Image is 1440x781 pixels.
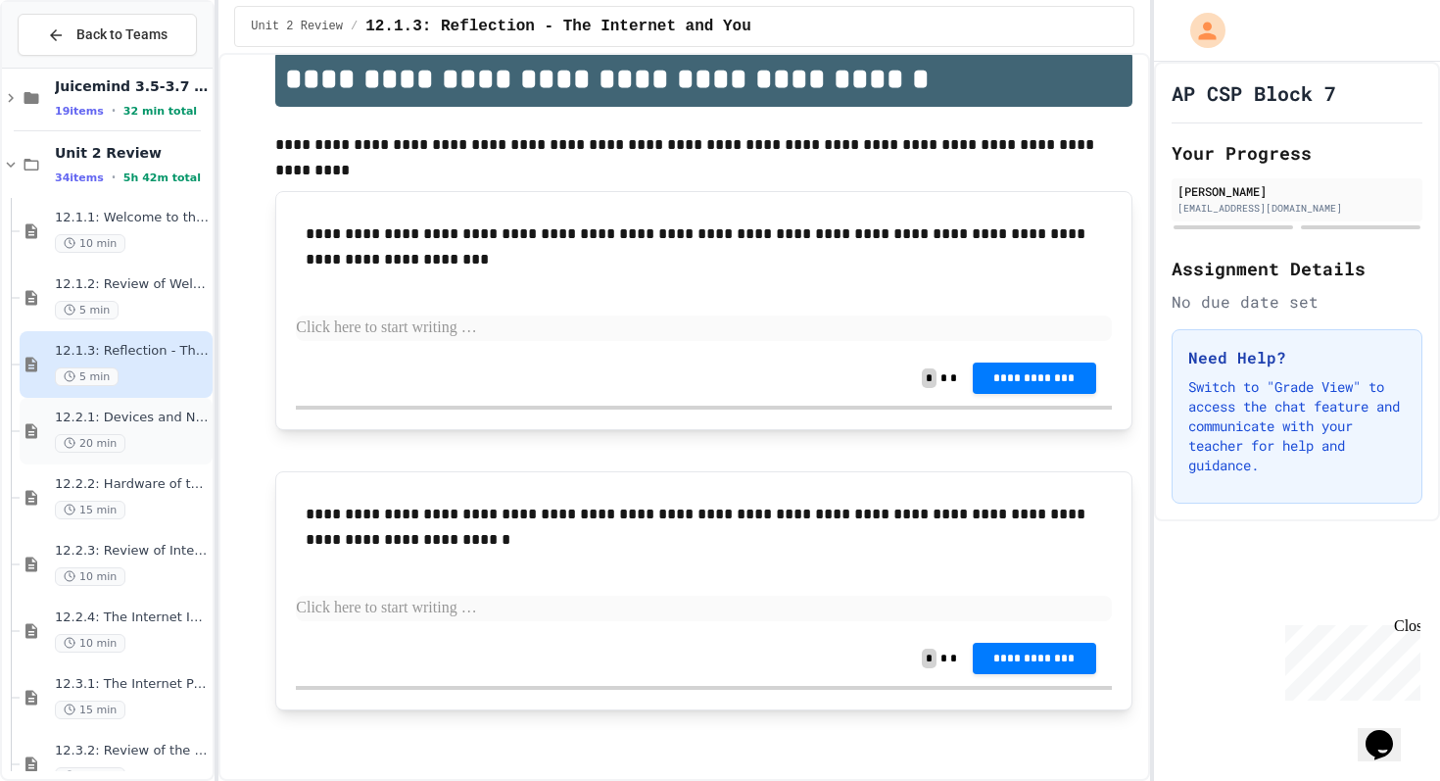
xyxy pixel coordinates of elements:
span: Unit 2 Review [55,144,209,162]
span: 12.2.2: Hardware of the Internet [55,476,209,493]
span: 12.1.3: Reflection - The Internet and You [365,15,751,38]
span: • [112,170,116,185]
span: Juicemind 3.5-3.7 Exercises [55,77,209,95]
span: 10 min [55,234,125,253]
span: 12.2.1: Devices and Networks [55,410,209,426]
button: Back to Teams [18,14,197,56]
div: Chat with us now!Close [8,8,135,124]
span: 34 items [55,171,104,184]
span: Unit 2 Review [251,19,343,34]
iframe: chat widget [1277,617,1420,701]
span: 20 min [55,434,125,453]
span: 12.2.4: The Internet Is In The Ocean [55,610,209,626]
h2: Your Progress [1172,139,1422,167]
span: 12.1.3: Reflection - The Internet and You [55,343,209,360]
span: 32 min total [123,105,197,118]
span: 15 min [55,501,125,519]
div: No due date set [1172,290,1422,314]
span: 10 min [55,567,125,586]
span: 12.3.2: Review of the Internet Protocol [55,743,209,759]
span: 5 min [55,301,119,319]
h2: Assignment Details [1172,255,1422,282]
span: 12.1.2: Review of Welcome to the Internet [55,276,209,293]
div: [EMAIL_ADDRESS][DOMAIN_NAME] [1177,201,1416,216]
span: 12.2.3: Review of Internet Hardware [55,543,209,560]
span: 10 min [55,634,125,653]
span: 12.3.1: The Internet Protocol [55,676,209,693]
span: 5 min [55,367,119,386]
span: 5h 42m total [123,171,201,184]
div: My Account [1170,8,1230,53]
iframe: chat widget [1358,703,1420,761]
h3: Need Help? [1188,346,1406,369]
p: Switch to "Grade View" to access the chat feature and communicate with your teacher for help and ... [1188,377,1406,475]
span: 19 items [55,105,104,118]
h1: AP CSP Block 7 [1172,79,1336,107]
span: Back to Teams [76,24,168,45]
span: / [351,19,358,34]
span: 15 min [55,701,125,719]
span: • [112,103,116,119]
div: [PERSON_NAME] [1177,182,1416,200]
span: 12.1.1: Welcome to the Internet [55,210,209,226]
